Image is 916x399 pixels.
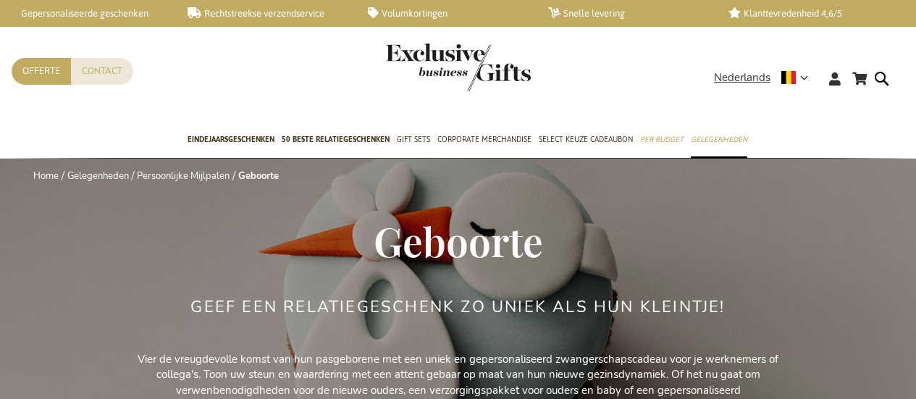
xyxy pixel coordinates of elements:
h2: GEEF EEN RELATIEGESCHENK ZO UNIEK ALS HUN KLEINTJE! [190,298,725,316]
a: Contact [71,58,133,85]
span: Eindejaarsgeschenken [188,132,274,147]
a: Rechtstreekse verzendservice [188,7,345,20]
a: Gepersonaliseerde geschenken [7,7,164,20]
span: Geboorte [374,214,543,267]
span: Nederlands [714,70,770,86]
a: store logo [386,43,458,91]
span: Gelegenheden [691,132,747,147]
a: Klanttevredenheid 4,6/5 [728,7,886,20]
div: Nederlands [714,70,818,86]
img: Exclusive Business gifts logo [386,43,531,91]
span: Select Keuze Cadeaubon [539,132,633,147]
span: Corporate Merchandise [437,132,531,147]
strong: Geboorte [238,169,279,182]
a: Volumkortingen [368,7,525,20]
a: Offerte [12,58,71,85]
span: Per Budget [640,132,684,147]
a: Snelle levering [548,7,705,20]
span: Gift Sets [397,132,430,147]
a: Home [33,169,59,182]
a: Gelegenheden [67,169,129,182]
span: 50 beste relatiegeschenken [282,132,390,147]
a: Persoonlijke Mijlpalen [137,169,230,182]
